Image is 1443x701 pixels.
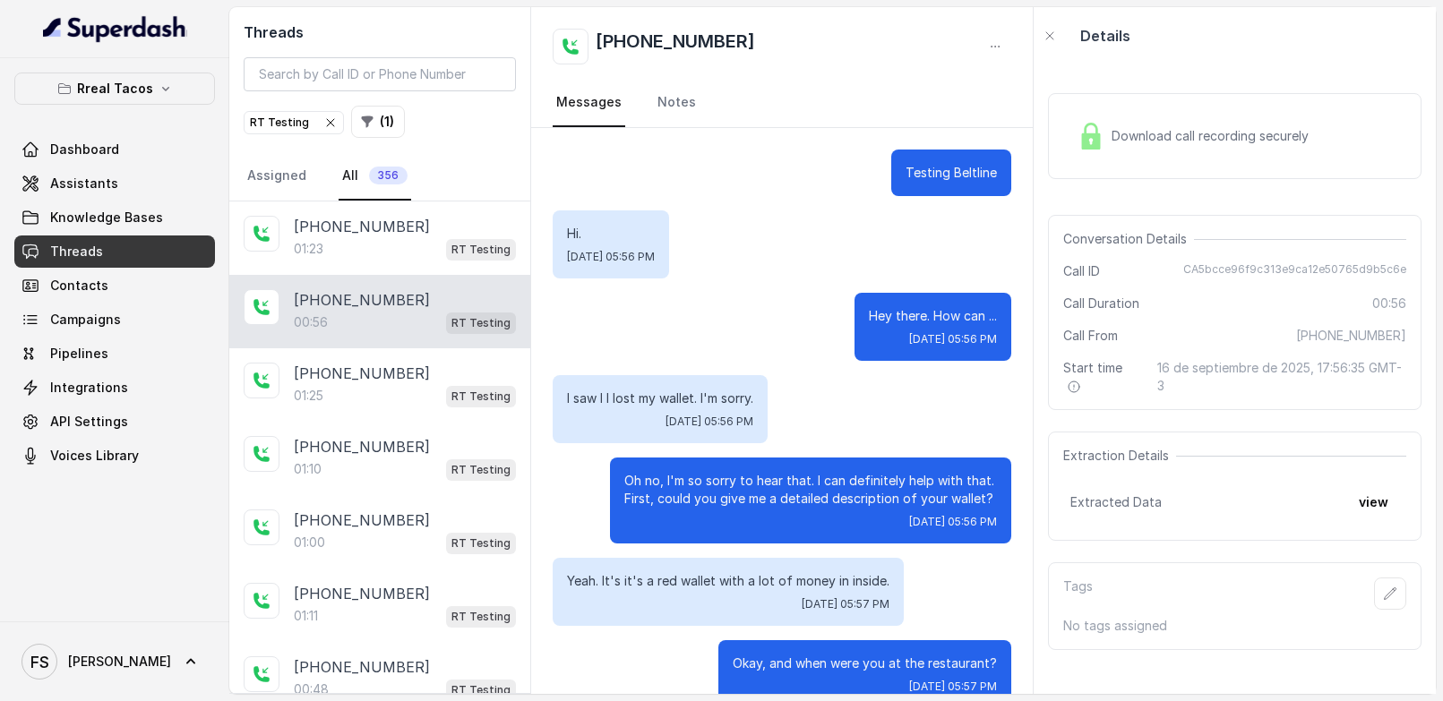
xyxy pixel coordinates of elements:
a: Notes [654,79,700,127]
span: Call From [1063,327,1118,345]
span: Start time [1063,359,1143,395]
p: Details [1080,25,1130,47]
span: Campaigns [50,311,121,329]
span: 00:56 [1372,295,1406,312]
a: All356 [339,152,411,201]
p: [PHONE_NUMBER] [294,289,430,311]
a: Campaigns [14,303,215,336]
p: Testing Beltline [906,164,997,182]
p: RT Testing [451,681,511,699]
a: Dashboard [14,133,215,166]
p: RT Testing [451,534,511,552]
a: Threads [14,235,215,268]
p: RT Testing [451,241,511,259]
span: [PHONE_NUMBER] [1296,327,1406,345]
p: RT Testing [451,461,511,479]
nav: Tabs [244,152,516,201]
a: Assigned [244,152,310,201]
p: RT Testing [451,388,511,406]
span: [DATE] 05:57 PM [909,680,997,694]
p: Oh no, I'm so sorry to hear that. I can definitely help with that. First, could you give me a det... [624,472,997,508]
button: RT Testing [244,111,344,134]
p: Hey there. How can ... [869,307,997,325]
a: Integrations [14,372,215,404]
p: Hi. [567,225,655,243]
span: Assistants [50,175,118,192]
p: 01:23 [294,240,323,258]
span: Conversation Details [1063,230,1194,248]
span: Download call recording securely [1112,127,1316,145]
p: I saw I I lost my wallet. I'm sorry. [567,389,753,407]
a: API Settings [14,406,215,438]
p: Rreal Tacos [77,78,153,99]
text: FS [30,653,49,671]
span: Call ID [1063,262,1100,280]
span: 356 [369,167,408,184]
a: Voices Library [14,440,215,472]
p: 00:56 [294,313,328,331]
span: Extraction Details [1063,447,1176,465]
button: view [1348,486,1399,518]
span: CA5bcce96f9c313e9ca12e50765d9b5c6e [1183,262,1406,280]
p: 01:25 [294,387,323,405]
img: light.svg [43,14,187,43]
a: Assistants [14,167,215,200]
p: Tags [1063,577,1093,610]
p: Yeah. It's it's a red wallet with a lot of money in inside. [567,572,889,590]
span: Pipelines [50,345,108,363]
span: 16 de septiembre de 2025, 17:56:35 GMT-3 [1157,359,1406,395]
p: Okay, and when were you at the restaurant? [733,654,997,672]
span: [DATE] 05:56 PM [909,332,997,346]
p: 01:11 [294,607,318,625]
nav: Tabs [553,79,1011,127]
a: Knowledge Bases [14,201,215,234]
p: 01:00 [294,534,325,551]
span: [PERSON_NAME] [68,653,171,671]
span: [DATE] 05:56 PM [666,415,753,429]
span: Voices Library [50,447,139,465]
button: Rreal Tacos [14,73,215,105]
span: Extracted Data [1070,493,1162,511]
p: 01:10 [294,460,322,478]
p: RT Testing [451,608,511,626]
span: [DATE] 05:56 PM [567,250,655,264]
p: RT Testing [451,314,511,332]
a: Pipelines [14,338,215,370]
a: [PERSON_NAME] [14,637,215,687]
span: Integrations [50,379,128,397]
p: [PHONE_NUMBER] [294,216,430,237]
span: API Settings [50,413,128,431]
span: [DATE] 05:57 PM [802,597,889,611]
h2: [PHONE_NUMBER] [596,29,755,64]
a: Contacts [14,269,215,302]
span: Contacts [50,277,108,295]
p: [PHONE_NUMBER] [294,509,430,531]
span: [DATE] 05:56 PM [909,515,997,529]
h2: Threads [244,21,516,43]
span: Threads [50,243,103,261]
span: Knowledge Bases [50,209,163,227]
p: [PHONE_NUMBER] [294,363,430,384]
a: Messages [553,79,625,127]
p: 00:48 [294,680,329,698]
button: (1) [351,106,405,138]
p: [PHONE_NUMBER] [294,656,430,678]
img: Lock Icon [1078,123,1104,150]
p: [PHONE_NUMBER] [294,436,430,457]
p: No tags assigned [1063,617,1406,635]
p: [PHONE_NUMBER] [294,583,430,604]
span: Call Duration [1063,295,1139,312]
input: Search by Call ID or Phone Number [244,57,516,91]
div: RT Testing [250,114,338,132]
span: Dashboard [50,141,119,158]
